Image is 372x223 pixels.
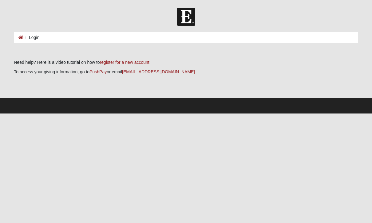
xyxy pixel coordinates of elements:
[14,69,358,75] p: To access your giving information, go to or email
[89,69,107,74] a: PushPay
[177,8,195,26] img: Church of Eleven22 Logo
[100,60,149,65] a: register for a new account
[122,69,195,74] a: [EMAIL_ADDRESS][DOMAIN_NAME]
[14,59,358,66] p: Need help? Here is a video tutorial on how to .
[23,34,39,41] li: Login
